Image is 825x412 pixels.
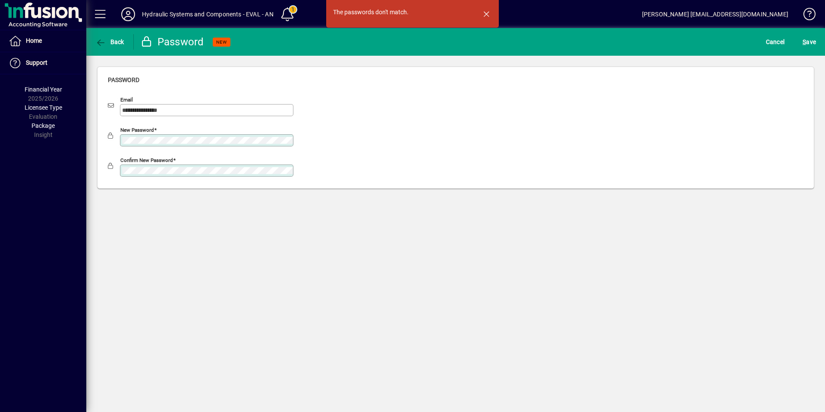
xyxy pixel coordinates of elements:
[25,104,62,111] span: Licensee Type
[120,97,133,103] mat-label: Email
[797,2,814,30] a: Knowledge Base
[26,37,42,44] span: Home
[800,34,818,50] button: Save
[803,35,816,49] span: ave
[764,34,787,50] button: Cancel
[120,127,154,133] mat-label: New password
[26,59,47,66] span: Support
[108,76,139,83] span: Password
[120,157,173,163] mat-label: Confirm new password
[31,122,55,129] span: Package
[86,34,134,50] app-page-header-button: Back
[93,34,126,50] button: Back
[142,7,274,21] div: Hydraulic Systems and Components - EVAL - AN
[4,52,86,74] a: Support
[216,39,227,45] span: NEW
[803,38,806,45] span: S
[95,38,124,45] span: Back
[766,35,785,49] span: Cancel
[25,86,62,93] span: Financial Year
[114,6,142,22] button: Profile
[642,7,788,21] div: [PERSON_NAME] [EMAIL_ADDRESS][DOMAIN_NAME]
[140,35,204,49] div: Password
[4,30,86,52] a: Home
